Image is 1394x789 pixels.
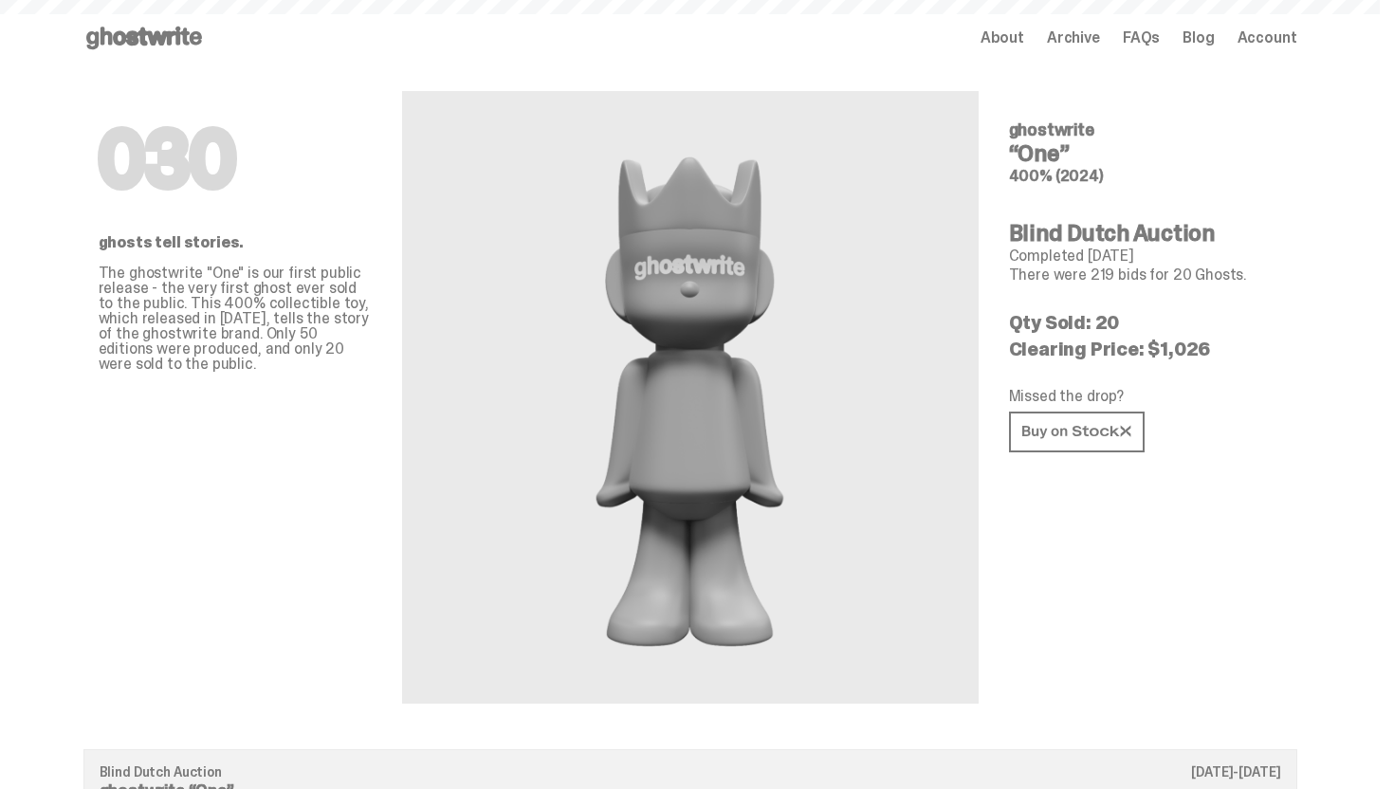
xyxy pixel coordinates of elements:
h4: “One” [1009,142,1282,165]
p: Missed the drop? [1009,389,1282,404]
a: About [981,30,1024,46]
h4: Blind Dutch Auction [1009,222,1282,245]
p: There were 219 bids for 20 Ghosts. [1009,267,1282,283]
span: 400% (2024) [1009,166,1104,186]
p: Qty Sold: 20 [1009,313,1282,332]
a: Blog [1183,30,1214,46]
p: [DATE]-[DATE] [1191,765,1280,779]
h1: 030 [99,121,372,197]
a: FAQs [1123,30,1160,46]
a: Archive [1047,30,1100,46]
p: Clearing Price: $1,026 [1009,339,1282,358]
img: ghostwrite&ldquo;One&rdquo; [543,137,836,658]
p: Blind Dutch Auction [100,765,1281,779]
span: ghostwrite [1009,119,1094,141]
p: ghosts tell stories. [99,235,372,250]
a: Account [1238,30,1297,46]
p: The ghostwrite "One" is our first public release - the very first ghost ever sold to the public. ... [99,266,372,372]
p: Completed [DATE] [1009,248,1282,264]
